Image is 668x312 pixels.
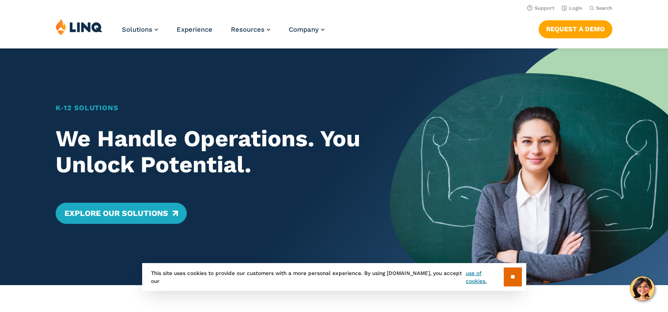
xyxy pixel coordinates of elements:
[539,19,612,38] nav: Button Navigation
[142,263,526,291] div: This site uses cookies to provide our customers with a more personal experience. By using [DOMAIN...
[56,103,362,113] h1: K‑12 Solutions
[390,48,668,285] img: Home Banner
[562,5,582,11] a: Login
[122,26,152,33] span: Solutions
[56,19,102,35] img: LINQ | K‑12 Software
[596,5,612,11] span: Search
[56,126,362,178] h2: We Handle Operations. You Unlock Potential.
[122,19,325,48] nav: Primary Navigation
[466,269,503,285] a: use of cookies.
[289,26,325,33] a: Company
[539,20,612,38] a: Request a Demo
[589,5,612,11] button: Open Search Bar
[289,26,319,33] span: Company
[527,5,555,11] a: Support
[56,203,187,224] a: Explore Our Solutions
[231,26,270,33] a: Resources
[122,26,158,33] a: Solutions
[630,276,655,301] button: Hello, have a question? Let’s chat.
[177,26,212,33] a: Experience
[231,26,264,33] span: Resources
